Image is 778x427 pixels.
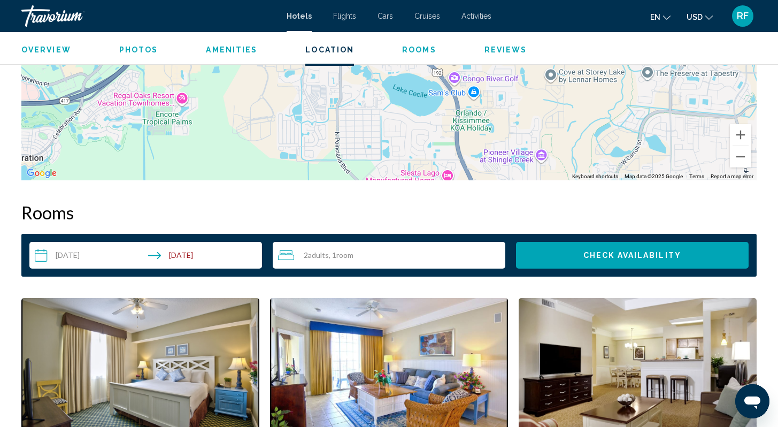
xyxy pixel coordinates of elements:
[484,45,527,54] span: Reviews
[625,173,683,179] span: Map data ©2025 Google
[650,9,671,25] button: Change language
[21,45,71,54] span: Overview
[484,45,527,55] button: Reviews
[729,5,757,27] button: User Menu
[402,45,436,54] span: Rooms
[24,166,59,180] a: Open this area in Google Maps (opens a new window)
[305,45,354,55] button: Location
[119,45,158,54] span: Photos
[402,45,436,55] button: Rooms
[650,13,660,21] span: en
[461,12,491,20] a: Activities
[583,251,681,260] span: Check Availability
[29,242,262,269] button: Check-in date: Aug 18, 2025 Check-out date: Aug 24, 2025
[735,384,769,418] iframe: Button to launch messaging window
[689,173,704,179] a: Terms
[516,242,749,269] button: Check Availability
[730,146,751,167] button: Zoom out
[206,45,257,55] button: Amenities
[414,12,440,20] a: Cruises
[687,9,713,25] button: Change currency
[572,173,618,180] button: Keyboard shortcuts
[24,166,59,180] img: Google
[711,173,753,179] a: Report a map error
[730,124,751,146] button: Zoom in
[308,250,329,260] span: Adults
[336,250,353,260] span: Room
[378,12,393,20] a: Cars
[737,11,749,21] span: RF
[305,45,354,54] span: Location
[21,202,757,223] h2: Rooms
[333,12,356,20] a: Flights
[119,45,158,55] button: Photos
[21,5,276,27] a: Travorium
[687,13,703,21] span: USD
[329,251,353,260] span: , 1
[287,12,312,20] a: Hotels
[273,242,505,269] button: Travelers: 2 adults, 0 children
[29,242,749,269] div: Search widget
[206,45,257,54] span: Amenities
[304,251,329,260] span: 2
[21,45,71,55] button: Overview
